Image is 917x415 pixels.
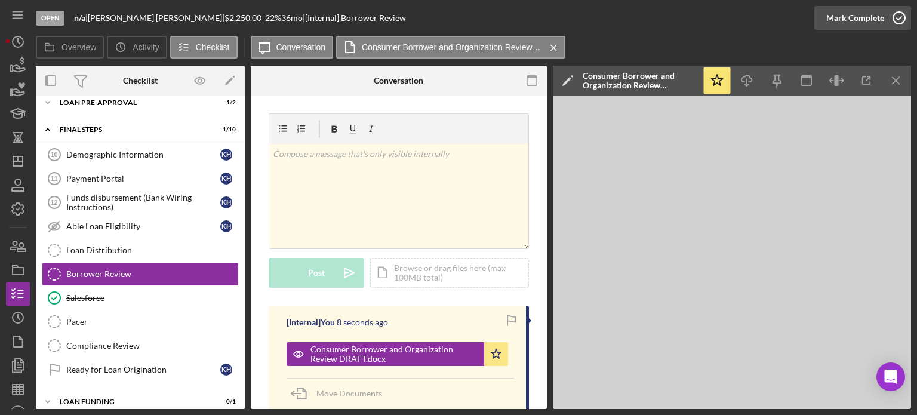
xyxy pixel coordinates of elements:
[66,174,220,183] div: Payment Portal
[42,143,239,167] a: 10Demographic InformationKH
[220,149,232,161] div: K H
[61,42,96,52] label: Overview
[36,36,104,59] button: Overview
[60,126,206,133] div: FINAL STEPS
[281,13,303,23] div: 36 mo
[74,13,88,23] div: |
[826,6,884,30] div: Mark Complete
[224,13,265,23] div: $2,250.00
[251,36,334,59] button: Conversation
[337,318,388,327] time: 2025-08-21 19:41
[336,36,565,59] button: Consumer Borrower and Organization Review DRAFT.docx
[316,388,382,398] span: Move Documents
[66,269,238,279] div: Borrower Review
[66,341,238,351] div: Compliance Review
[276,42,326,52] label: Conversation
[287,318,335,327] div: [Internal] You
[876,362,905,391] div: Open Intercom Messenger
[196,42,230,52] label: Checklist
[310,345,478,364] div: Consumer Borrower and Organization Review DRAFT.docx
[583,71,696,90] div: Consumer Borrower and Organization Review DRAFT.docx
[214,126,236,133] div: 1 / 10
[123,76,158,85] div: Checklist
[42,190,239,214] a: 12Funds disbursement (Bank Wiring Instructions)KH
[88,13,224,23] div: [PERSON_NAME] [PERSON_NAME] |
[66,150,220,159] div: Demographic Information
[214,398,236,405] div: 0 / 1
[107,36,167,59] button: Activity
[269,258,364,288] button: Post
[374,76,423,85] div: Conversation
[220,364,232,376] div: K H
[50,151,57,158] tspan: 10
[220,220,232,232] div: K H
[66,317,238,327] div: Pacer
[42,214,239,238] a: Able Loan EligibilityKH
[553,96,911,409] iframe: Document Preview
[66,245,238,255] div: Loan Distribution
[362,42,541,52] label: Consumer Borrower and Organization Review DRAFT.docx
[60,398,206,405] div: Loan Funding
[42,334,239,358] a: Compliance Review
[220,196,232,208] div: K H
[66,193,220,212] div: Funds disbursement (Bank Wiring Instructions)
[42,167,239,190] a: 11Payment PortalKH
[308,258,325,288] div: Post
[265,13,281,23] div: 22 %
[814,6,911,30] button: Mark Complete
[287,342,508,366] button: Consumer Borrower and Organization Review DRAFT.docx
[42,310,239,334] a: Pacer
[220,173,232,185] div: K H
[66,293,238,303] div: Salesforce
[42,262,239,286] a: Borrower Review
[42,238,239,262] a: Loan Distribution
[42,358,239,382] a: Ready for Loan OriginationKH
[36,11,64,26] div: Open
[74,13,85,23] b: n/a
[287,379,394,408] button: Move Documents
[42,286,239,310] a: Salesforce
[50,175,57,182] tspan: 11
[50,199,57,206] tspan: 12
[66,365,220,374] div: Ready for Loan Origination
[60,99,206,106] div: Loan Pre-Approval
[214,99,236,106] div: 1 / 2
[303,13,406,23] div: | [Internal] Borrower Review
[133,42,159,52] label: Activity
[170,36,238,59] button: Checklist
[66,222,220,231] div: Able Loan Eligibility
